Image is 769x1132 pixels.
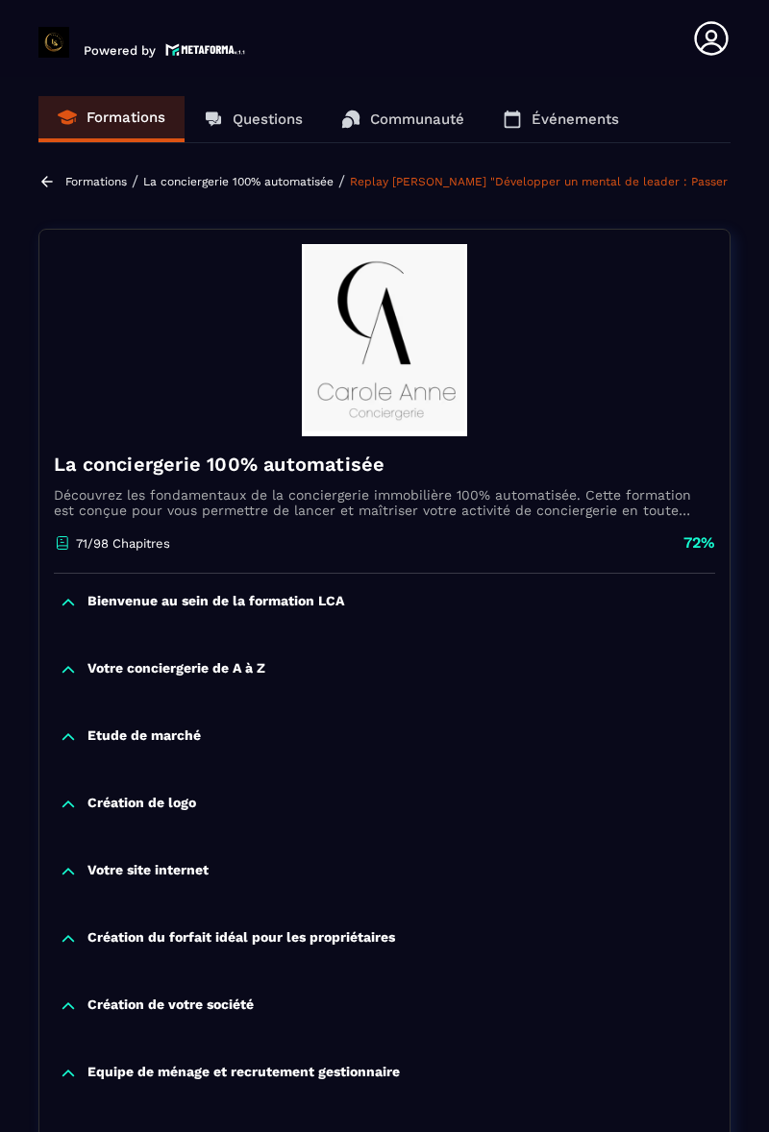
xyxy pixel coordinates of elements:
[185,96,322,142] a: Questions
[38,96,185,142] a: Formations
[65,175,127,188] a: Formations
[87,660,265,679] p: Votre conciergerie de A à Z
[54,244,715,436] img: banner
[165,41,246,58] img: logo
[338,172,345,190] span: /
[683,532,715,554] p: 72%
[54,487,715,518] p: Découvrez les fondamentaux de la conciergerie immobilière 100% automatisée. Cette formation est c...
[87,109,165,126] p: Formations
[87,997,254,1016] p: Création de votre société
[322,96,484,142] a: Communauté
[87,862,209,881] p: Votre site internet
[233,111,303,128] p: Questions
[84,43,156,58] p: Powered by
[87,1064,400,1083] p: Equipe de ménage et recrutement gestionnaire
[484,96,638,142] a: Événements
[132,172,138,190] span: /
[38,27,69,58] img: logo-branding
[87,929,395,948] p: Création du forfait idéal pour les propriétaires
[143,175,334,188] a: La conciergerie 100% automatisée
[87,593,344,612] p: Bienvenue au sein de la formation LCA
[76,536,170,551] p: 71/98 Chapitres
[87,795,196,814] p: Création de logo
[532,111,619,128] p: Événements
[54,451,715,478] h4: La conciergerie 100% automatisée
[370,111,464,128] p: Communauté
[87,727,201,747] p: Etude de marché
